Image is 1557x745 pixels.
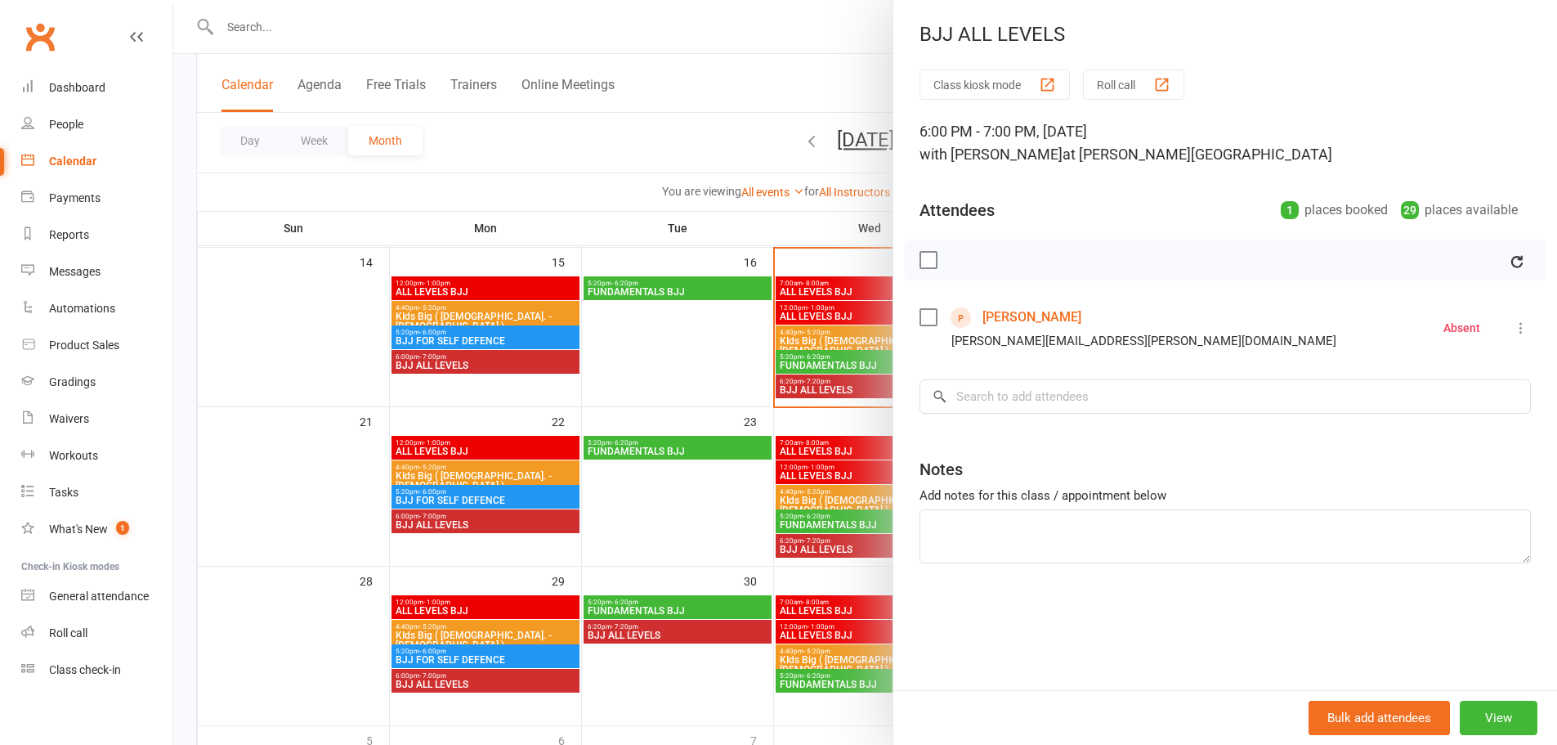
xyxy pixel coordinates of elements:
[21,290,172,327] a: Automations
[49,663,121,676] div: Class check-in
[49,339,119,352] div: Product Sales
[1083,70,1184,100] button: Roll call
[21,615,172,652] a: Roll call
[919,458,963,481] div: Notes
[21,364,172,401] a: Gradings
[49,81,105,94] div: Dashboard
[116,521,129,535] span: 1
[49,228,89,241] div: Reports
[20,16,60,57] a: Clubworx
[49,302,115,315] div: Automations
[21,652,172,689] a: Class kiosk mode
[919,120,1531,166] div: 6:00 PM - 7:00 PM, [DATE]
[21,438,172,474] a: Workouts
[919,199,995,222] div: Attendees
[49,191,101,204] div: Payments
[49,155,96,168] div: Calendar
[21,180,172,217] a: Payments
[21,401,172,438] a: Waivers
[982,304,1081,330] a: [PERSON_NAME]
[49,626,87,640] div: Roll call
[49,375,96,388] div: Gradings
[1281,199,1388,222] div: places booked
[49,486,78,499] div: Tasks
[49,118,83,131] div: People
[1281,201,1299,219] div: 1
[919,146,1063,163] span: with [PERSON_NAME]
[1309,701,1450,735] button: Bulk add attendees
[21,217,172,254] a: Reports
[919,486,1531,505] div: Add notes for this class / appointment below
[1401,201,1419,219] div: 29
[919,379,1531,414] input: Search to add attendees
[49,449,98,462] div: Workouts
[49,590,149,603] div: General attendance
[951,330,1336,352] div: [PERSON_NAME][EMAIL_ADDRESS][PERSON_NAME][DOMAIN_NAME]
[21,143,172,180] a: Calendar
[1460,701,1537,735] button: View
[21,254,172,290] a: Messages
[49,265,101,278] div: Messages
[21,70,172,106] a: Dashboard
[49,412,89,425] div: Waivers
[1063,146,1332,163] span: at [PERSON_NAME][GEOGRAPHIC_DATA]
[21,511,172,548] a: What's New1
[21,578,172,615] a: General attendance kiosk mode
[49,523,108,536] div: What's New
[21,327,172,364] a: Product Sales
[21,106,172,143] a: People
[1401,199,1518,222] div: places available
[893,23,1557,46] div: BJJ ALL LEVELS
[919,70,1070,100] button: Class kiosk mode
[1443,322,1480,334] div: Absent
[21,474,172,511] a: Tasks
